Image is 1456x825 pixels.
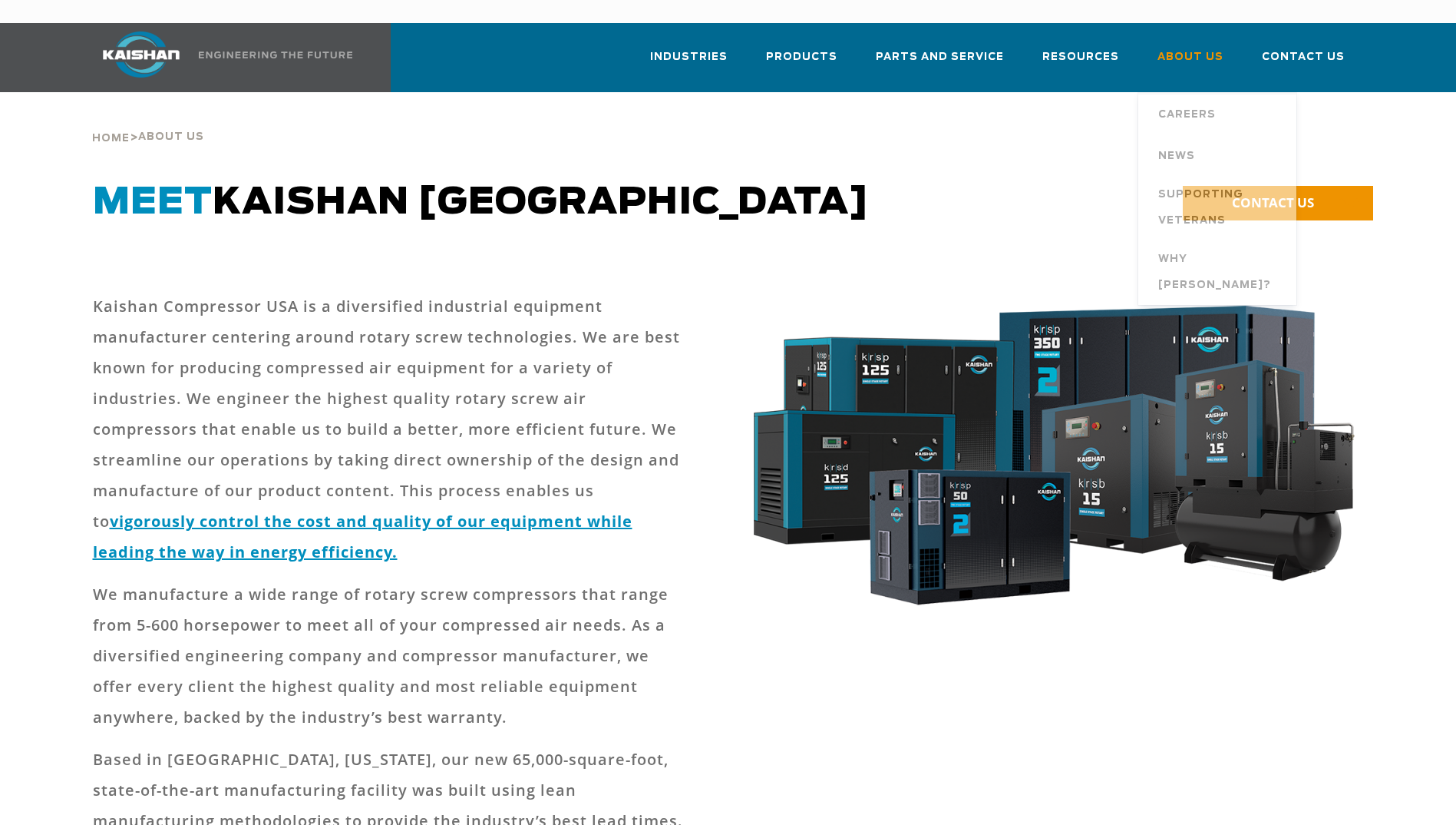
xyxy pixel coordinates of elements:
a: Careers [1143,93,1296,134]
span: Why [PERSON_NAME]? [1158,247,1281,299]
span: Supporting Veterans [1158,182,1281,234]
span: News [1158,144,1195,170]
span: Careers [1158,102,1216,128]
p: Kaishan Compressor USA is a diversified industrial equipment manufacturer centering around rotary... [93,291,688,568]
a: About Us [1157,37,1223,89]
span: Kaishan [GEOGRAPHIC_DATA] [93,184,870,221]
img: kaishan logo [84,31,199,78]
a: Products [766,37,837,89]
span: Resources [1042,48,1119,66]
span: Products [766,48,837,66]
a: vigorously control the cost and quality of our equipment while leading the way in energy efficiency. [93,511,632,562]
a: Kaishan USA [84,23,355,92]
a: Why [PERSON_NAME]? [1143,240,1296,305]
span: Industries [650,48,728,66]
img: Engineering the future [199,51,352,58]
img: krsb [738,291,1365,631]
a: News [1143,134,1296,176]
a: Industries [650,37,728,89]
p: We manufacture a wide range of rotary screw compressors that range from 5-600 horsepower to meet ... [93,579,688,733]
a: Parts and Service [876,37,1004,89]
span: Parts and Service [876,48,1004,66]
a: Resources [1042,37,1119,89]
div: > [92,92,204,151]
span: About Us [1157,48,1223,66]
span: Contact Us [1262,48,1345,66]
span: Meet [93,184,213,221]
a: Supporting Veterans [1143,176,1296,240]
a: Contact Us [1262,37,1345,89]
a: Home [92,131,130,144]
span: Home [92,134,130,144]
span: About Us [138,132,204,142]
